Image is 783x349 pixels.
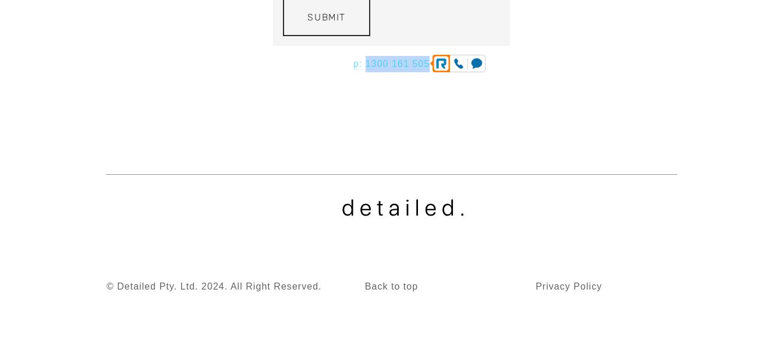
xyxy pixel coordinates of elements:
[469,55,485,72] div: SMS with RingCentral
[433,55,450,72] img: wELFYSekCcT7AAAAABJRU5ErkJggg==
[307,12,346,23] span: Submit
[353,59,430,70] a: p: 1300 161 505
[460,279,677,295] p: Privacy Policy
[342,279,441,295] p: Go to top
[106,279,323,295] p: © Detailed Pty. Ltd. 2024. All Right Reserved.
[451,55,467,72] div: Call with RingCentral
